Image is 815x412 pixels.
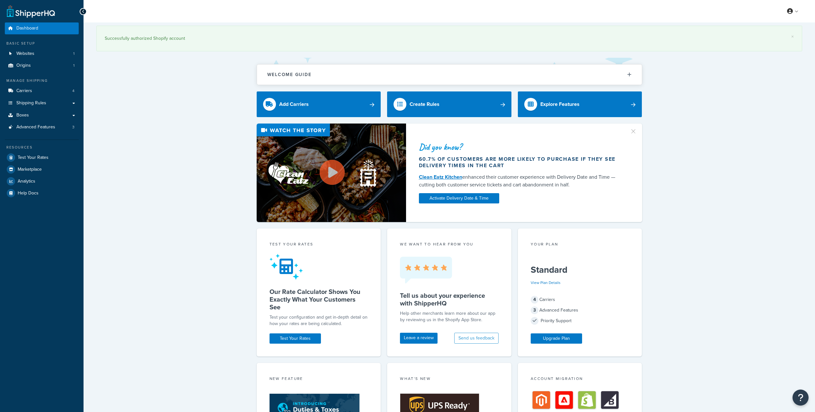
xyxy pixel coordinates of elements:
span: Marketplace [18,167,42,172]
a: Advanced Features3 [5,121,79,133]
a: Shipping Rules [5,97,79,109]
button: Open Resource Center [793,390,809,406]
a: Add Carriers [257,91,381,117]
div: Priority Support [531,316,629,325]
a: Test Your Rates [5,152,79,163]
div: What's New [400,376,499,383]
div: Resources [5,145,79,150]
div: enhanced their customer experience with Delivery Date and Time — cutting both customer service ti... [419,173,622,189]
h5: Standard [531,265,629,275]
div: Successfully authorized Shopify account [105,34,794,43]
div: Add Carriers [279,100,309,109]
div: Your Plan [531,241,629,249]
h5: Our Rate Calculator Shows You Exactly What Your Customers See [270,288,368,311]
p: we want to hear from you [400,241,499,247]
div: Did you know? [419,142,622,151]
span: Test Your Rates [18,155,49,160]
div: Test your configuration and get in-depth detail on how your rates are being calculated. [270,314,368,327]
span: Origins [16,63,31,68]
a: Carriers4 [5,85,79,97]
div: Carriers [531,295,629,304]
img: Video thumbnail [257,124,406,222]
div: Create Rules [410,100,439,109]
a: Clean Eatz Kitchen [419,173,462,181]
div: Advanced Features [531,306,629,315]
a: Activate Delivery Date & Time [419,193,499,203]
button: Welcome Guide [257,64,642,85]
li: Websites [5,48,79,60]
span: 1 [73,63,75,68]
a: × [791,34,794,39]
a: Create Rules [387,91,511,117]
a: Boxes [5,109,79,121]
a: Marketplace [5,164,79,175]
button: Send us feedback [454,333,499,344]
div: Account Migration [531,376,629,383]
span: 3 [531,306,538,314]
div: Basic Setup [5,41,79,46]
span: 1 [73,51,75,56]
span: Websites [16,51,34,56]
a: View Plan Details [531,280,561,286]
a: Analytics [5,176,79,187]
span: 4 [72,88,75,94]
div: New Feature [270,376,368,383]
li: Advanced Features [5,121,79,133]
h5: Tell us about your experience with ShipperHQ [400,292,499,307]
span: Dashboard [16,26,38,31]
span: Advanced Features [16,124,55,130]
a: Leave a review [400,333,438,344]
div: Explore Features [540,100,580,109]
span: Boxes [16,113,29,118]
a: Test Your Rates [270,333,321,344]
h2: Welcome Guide [267,72,312,77]
a: Help Docs [5,187,79,199]
span: Analytics [18,179,35,184]
a: Origins1 [5,60,79,72]
span: Carriers [16,88,32,94]
a: Upgrade Plan [531,333,582,344]
span: Help Docs [18,191,39,196]
span: 3 [72,124,75,130]
li: Origins [5,60,79,72]
div: Test your rates [270,241,368,249]
li: Carriers [5,85,79,97]
a: Explore Features [518,91,642,117]
div: 60.7% of customers are more likely to purchase if they see delivery times in the cart [419,156,622,169]
div: Manage Shipping [5,78,79,83]
p: Help other merchants learn more about our app by reviewing us in the Shopify App Store. [400,310,499,323]
a: Dashboard [5,22,79,34]
span: Shipping Rules [16,100,46,106]
span: 4 [531,296,538,304]
a: Websites1 [5,48,79,60]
